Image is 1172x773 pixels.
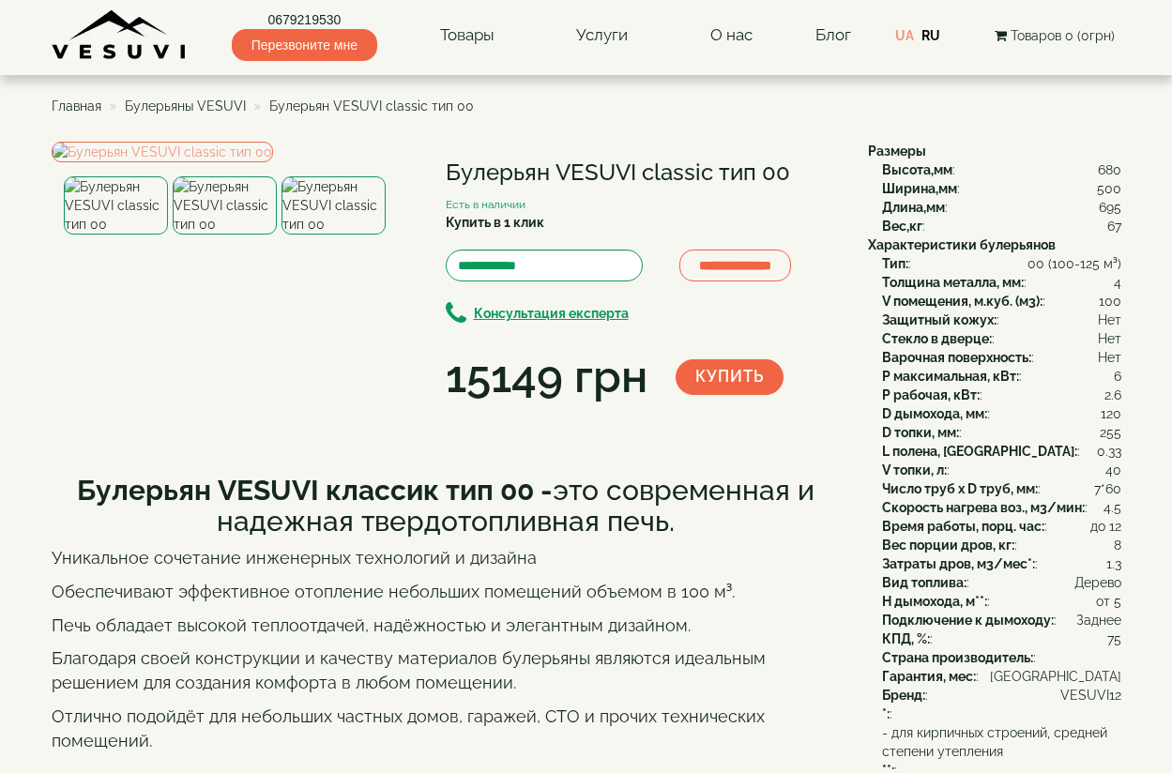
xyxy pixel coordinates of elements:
a: UA [895,28,914,43]
div: : [882,611,1121,629]
div: : [882,573,1121,592]
span: 680 [1098,160,1121,179]
b: Варочная поверхность: [882,350,1031,365]
span: Нет [1098,348,1121,367]
div: : [882,667,1121,686]
b: L полена, [GEOGRAPHIC_DATA]: [882,444,1077,459]
span: 2.6 [1104,386,1121,404]
p: Обеспечивают эффективное отопление небольших помещений объемом в 100 м³. [52,580,840,604]
div: : [882,629,1121,648]
div: : [882,423,1121,442]
div: : [882,498,1121,517]
b: Скорость нагрева воз., м3/мин: [882,500,1085,515]
p: Печь обладает высокой теплоотдачей, надёжностью и элегантным дизайном. [52,614,840,638]
a: Булерьяны VESUVI [125,99,246,114]
span: 00 (100-125 м³) [1027,254,1121,273]
img: content [52,9,188,61]
label: Купить в 1 клик [446,213,544,232]
div: : [882,367,1121,386]
b: Длина,мм [882,200,945,215]
div: 15149 грн [446,345,647,409]
b: Консультация експерта [474,306,629,321]
div: : [882,273,1121,292]
b: P максимальная, кВт: [882,369,1019,384]
p: Отлично подойдёт для небольших частных домов, гаражей, СТО и прочих технических помещений. [52,705,840,752]
b: D топки, мм: [882,425,959,440]
b: Время работы, порц. час: [882,519,1044,534]
span: 255 [1100,423,1121,442]
span: Заднее [1076,611,1121,629]
span: Дерево [1074,573,1121,592]
img: Булерьян VESUVI classic тип 00 [282,176,386,235]
a: Главная [52,99,101,114]
span: Булерьян VESUVI classic тип 00 [269,99,474,114]
span: 40 [1105,461,1121,479]
b: Толщина металла, мм: [882,275,1024,290]
a: Услуги [557,14,647,57]
span: VESUVI [1060,686,1109,705]
span: - для кирпичных строений, средней степени утепления [882,723,1121,761]
b: Бренд: [882,688,925,703]
small: Есть в наличии [446,198,525,211]
b: Булерьян VESUVI классик тип 00 - [77,474,553,507]
img: Булерьян VESUVI classic тип 00 [64,176,168,235]
span: 12 [1109,686,1121,705]
a: RU [921,28,940,43]
span: 500 [1097,179,1121,198]
b: Высота,мм [882,162,952,177]
span: [GEOGRAPHIC_DATA] [990,667,1121,686]
span: Товаров 0 (0грн) [1011,28,1115,43]
p: Благодаря своей конструкции и качеству материалов булерьяны являются идеальным решением для созда... [52,646,840,694]
div: : [882,517,1121,536]
span: 0.33 [1097,442,1121,461]
a: 0679219530 [232,10,377,29]
div: : [882,461,1121,479]
img: Булерьян VESUVI classic тип 00 [52,142,273,162]
b: D дымохода, мм: [882,406,987,421]
button: Купить [676,359,784,395]
b: Стекло в дверце: [882,331,992,346]
div: : [882,648,1121,667]
div: : [882,705,1121,723]
span: 6 [1114,367,1121,386]
span: 4.5 [1104,498,1121,517]
div: : [882,311,1121,329]
h2: это современная и надежная твердотопливная печь. [52,475,840,537]
b: Ширина,мм [882,181,957,196]
a: Товары [421,14,513,57]
div: : [882,442,1121,461]
span: 100 [1099,292,1121,311]
b: Подключение к дымоходу: [882,613,1054,628]
span: 67 [1107,217,1121,235]
span: Нет [1098,311,1121,329]
span: 8 [1114,536,1121,554]
h1: Булерьян VESUVI classic тип 00 [446,160,840,185]
span: от 5 [1096,592,1121,611]
b: H дымохода, м**: [882,594,987,609]
div: : [882,329,1121,348]
b: КПД, %: [882,631,930,646]
b: Характеристики булерьянов [868,237,1056,252]
b: Вес,кг [882,219,922,234]
b: Размеры [868,144,926,159]
a: Блог [815,25,851,44]
span: 120 [1101,404,1121,423]
b: Страна производитель: [882,650,1033,665]
span: 1.3 [1106,554,1121,573]
b: Гарантия, мес: [882,669,976,684]
span: Перезвоните мне [232,29,377,61]
b: P рабочая, кВт: [882,387,980,402]
div: : [882,686,1121,705]
div: : [882,479,1121,498]
div: : [882,254,1121,273]
b: Защитный кожух: [882,312,997,327]
div: : [882,404,1121,423]
p: Уникальное сочетание инженерных технологий и дизайна [52,546,840,570]
b: V помещения, м.куб. (м3): [882,294,1043,309]
span: Нет [1098,329,1121,348]
b: Затраты дров, м3/мес*: [882,556,1035,571]
div: : [882,217,1121,235]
